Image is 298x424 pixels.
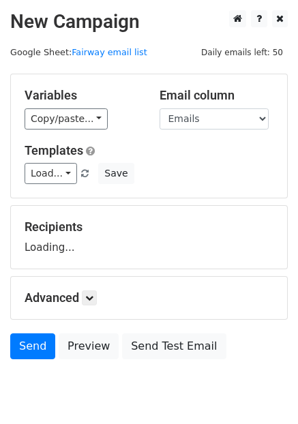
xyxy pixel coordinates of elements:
span: Daily emails left: 50 [196,45,288,60]
a: Copy/paste... [25,108,108,130]
h2: New Campaign [10,10,288,33]
h5: Email column [160,88,274,103]
a: Templates [25,143,83,157]
h5: Recipients [25,219,273,234]
a: Fairway email list [72,47,147,57]
button: Save [98,163,134,184]
div: Loading... [25,219,273,255]
a: Load... [25,163,77,184]
a: Daily emails left: 50 [196,47,288,57]
h5: Advanced [25,290,273,305]
a: Preview [59,333,119,359]
h5: Variables [25,88,139,103]
a: Send Test Email [122,333,226,359]
a: Send [10,333,55,359]
small: Google Sheet: [10,47,147,57]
